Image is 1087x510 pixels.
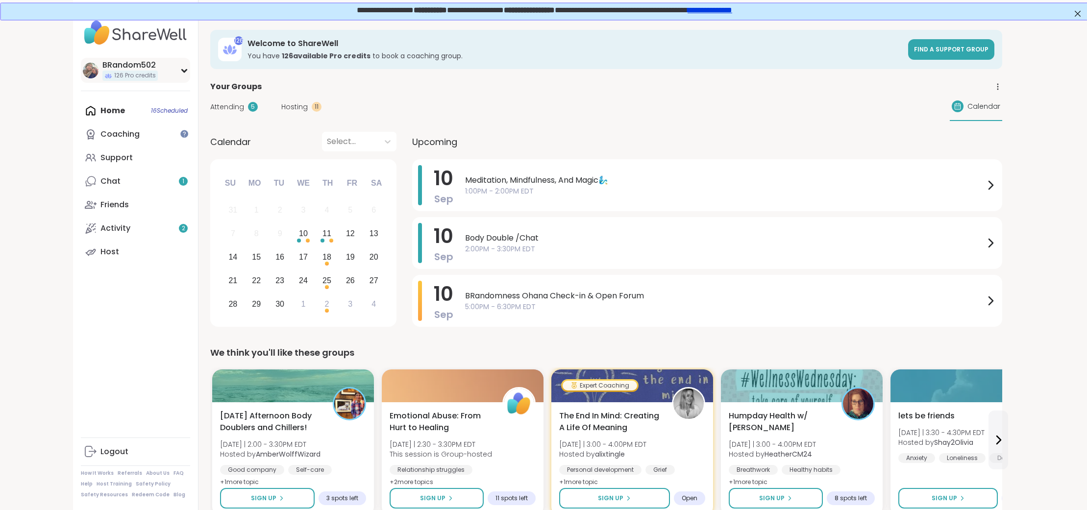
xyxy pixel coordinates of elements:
div: Coaching [100,129,140,140]
span: Hosted by [898,437,985,447]
div: 19 [346,250,355,264]
span: 2 [182,224,185,233]
span: Body Double /Chat [465,232,985,244]
span: 10 [434,222,453,250]
h3: You have to book a coaching group. [247,51,902,61]
div: 22 [252,274,261,287]
span: Your Groups [210,81,262,93]
img: ShareWell Nav Logo [81,16,190,50]
div: 28 [228,297,237,311]
span: 2:00PM - 3:30PM EDT [465,244,985,254]
div: Choose Thursday, September 11th, 2025 [317,223,338,244]
span: Hosted by [220,449,321,459]
div: Activity [100,223,130,234]
b: AmberWolffWizard [256,449,321,459]
iframe: Spotlight [180,130,188,138]
div: 17 [299,250,308,264]
div: Grief [645,465,675,475]
a: Safety Resources [81,491,128,498]
div: 1 [254,203,259,217]
div: 4 [324,203,329,217]
div: Choose Friday, September 26th, 2025 [340,270,361,291]
a: Find a support group [908,39,994,60]
div: Su [220,172,241,194]
div: Good company [220,465,284,475]
div: Choose Sunday, September 14th, 2025 [222,247,244,268]
div: 5 [348,203,352,217]
a: Safety Policy [136,481,171,487]
span: Upcoming [412,135,457,148]
div: 126 [234,36,243,45]
div: 13 [370,227,378,240]
div: 6 [371,203,376,217]
div: 20 [370,250,378,264]
div: 3 [301,203,306,217]
div: Choose Thursday, September 18th, 2025 [317,247,338,268]
div: 11 [322,227,331,240]
div: Not available Saturday, September 6th, 2025 [363,200,384,221]
button: Sign Up [390,488,484,509]
span: Hosting [281,102,308,112]
div: Choose Saturday, October 4th, 2025 [363,293,384,315]
span: 10 [434,165,453,192]
div: Choose Wednesday, September 17th, 2025 [293,247,314,268]
a: Logout [81,440,190,463]
img: ShareWell [504,389,534,419]
div: Self-care [288,465,332,475]
div: 14 [228,250,237,264]
span: [DATE] | 3:30 - 4:30PM EDT [898,428,985,437]
div: 11 [312,102,321,112]
div: 4 [371,297,376,311]
span: 1:00PM - 2:00PM EDT [465,186,985,196]
a: Coaching [81,122,190,146]
div: Choose Sunday, September 28th, 2025 [222,293,244,315]
div: Loneliness [939,453,986,463]
span: The End In Mind: Creating A Life Of Meaning [559,410,661,434]
div: We think you'll like these groups [210,346,1002,360]
span: Hosted by [729,449,816,459]
a: How It Works [81,470,114,477]
div: Choose Friday, October 3rd, 2025 [340,293,361,315]
div: 27 [370,274,378,287]
a: Host Training [97,481,132,487]
div: Choose Friday, September 12th, 2025 [340,223,361,244]
div: 12 [346,227,355,240]
div: Choose Monday, September 29th, 2025 [246,293,267,315]
div: Choose Wednesday, September 10th, 2025 [293,223,314,244]
span: Calendar [967,101,1000,112]
div: month 2025-09 [221,198,385,316]
img: alixtingle [673,389,704,419]
span: [DATE] | 3:00 - 4:00PM EDT [559,439,646,449]
div: 26 [346,274,355,287]
div: Not available Sunday, September 7th, 2025 [222,223,244,244]
div: 18 [322,250,331,264]
div: Friends [100,199,129,210]
span: Sign Up [598,494,623,503]
div: Choose Monday, September 15th, 2025 [246,247,267,268]
div: Choose Saturday, September 27th, 2025 [363,270,384,291]
a: Help [81,481,93,487]
span: Sep [434,192,453,206]
button: Sign Up [729,488,823,509]
span: Attending [210,102,244,112]
div: 9 [278,227,282,240]
div: Not available Thursday, September 4th, 2025 [317,200,338,221]
div: Choose Wednesday, October 1st, 2025 [293,293,314,315]
a: Blog [173,491,185,498]
div: Choose Tuesday, September 23rd, 2025 [270,270,291,291]
a: Chat1 [81,170,190,193]
span: Sign Up [420,494,445,503]
div: Logout [100,446,128,457]
div: Mo [244,172,265,194]
div: Choose Saturday, September 13th, 2025 [363,223,384,244]
span: 126 Pro credits [114,72,156,80]
a: FAQ [173,470,184,477]
span: BRandomness Ohana Check-in & Open Forum [465,290,985,302]
div: Choose Thursday, September 25th, 2025 [317,270,338,291]
div: Not available Monday, September 8th, 2025 [246,223,267,244]
div: Choose Wednesday, September 24th, 2025 [293,270,314,291]
div: Expert Coaching [563,381,637,390]
div: 21 [228,274,237,287]
div: Tu [268,172,290,194]
div: Relationship struggles [390,465,472,475]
